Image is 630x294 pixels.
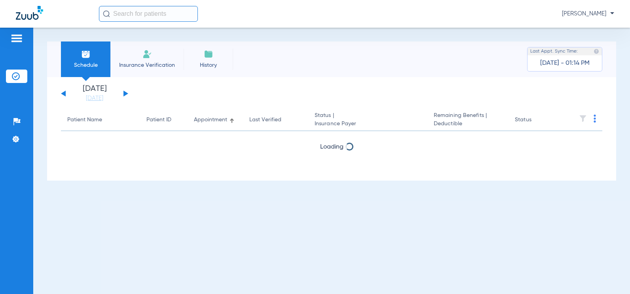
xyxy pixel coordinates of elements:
[594,115,596,122] img: group-dot-blue.svg
[71,94,118,102] a: [DATE]
[427,109,509,131] th: Remaining Benefits |
[308,109,427,131] th: Status |
[10,34,23,43] img: hamburger-icon
[146,116,171,124] div: Patient ID
[146,116,181,124] div: Patient ID
[71,85,118,102] li: [DATE]
[99,6,198,22] input: Search for patients
[67,61,104,69] span: Schedule
[142,49,152,59] img: Manual Insurance Verification
[249,116,281,124] div: Last Verified
[194,116,237,124] div: Appointment
[540,59,590,67] span: [DATE] - 01:14 PM
[194,116,227,124] div: Appointment
[103,10,110,17] img: Search Icon
[315,120,421,128] span: Insurance Payer
[16,6,43,20] img: Zuub Logo
[204,49,213,59] img: History
[434,120,502,128] span: Deductible
[81,49,91,59] img: Schedule
[116,61,178,69] span: Insurance Verification
[579,115,587,122] img: filter.svg
[594,49,599,54] img: last sync help info
[249,116,302,124] div: Last Verified
[562,10,614,18] span: [PERSON_NAME]
[509,109,562,131] th: Status
[530,47,578,55] span: Last Appt. Sync Time:
[67,116,102,124] div: Patient Name
[67,116,134,124] div: Patient Name
[190,61,227,69] span: History
[320,144,343,150] span: Loading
